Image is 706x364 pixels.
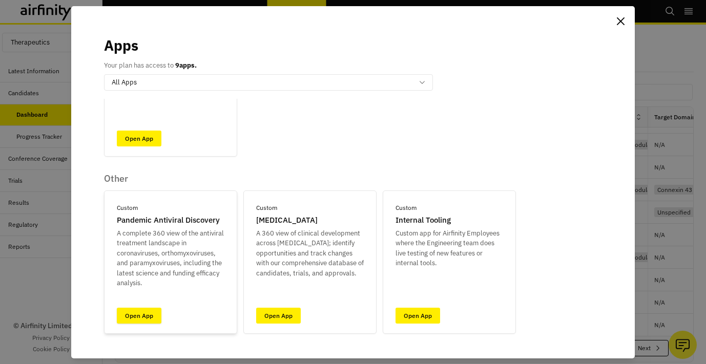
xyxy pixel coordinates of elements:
button: Close [612,13,629,30]
a: Open App [117,308,161,324]
p: Custom [396,203,417,212]
p: Apps [104,35,138,56]
p: Your plan has access to [104,60,197,71]
p: [MEDICAL_DATA] [256,215,318,226]
p: Custom [117,203,138,212]
p: Internal Tooling [396,215,451,226]
p: A 360 view of clinical development across [MEDICAL_DATA]; identify opportunities and track change... [256,228,364,279]
a: Open App [117,131,161,146]
a: Open App [256,308,301,324]
p: A complete 360 view of the antiviral treatment landscape in coronaviruses, orthomyxoviruses, and ... [117,228,224,288]
a: Open App [396,308,440,324]
p: Custom app for Airfinity Employees where the Engineering team does live testing of new features o... [396,228,503,268]
p: Pandemic Antiviral Discovery [117,215,220,226]
p: Other [104,173,516,184]
b: 9 apps. [175,61,197,70]
p: All Apps [112,77,137,88]
p: Custom [256,203,277,212]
